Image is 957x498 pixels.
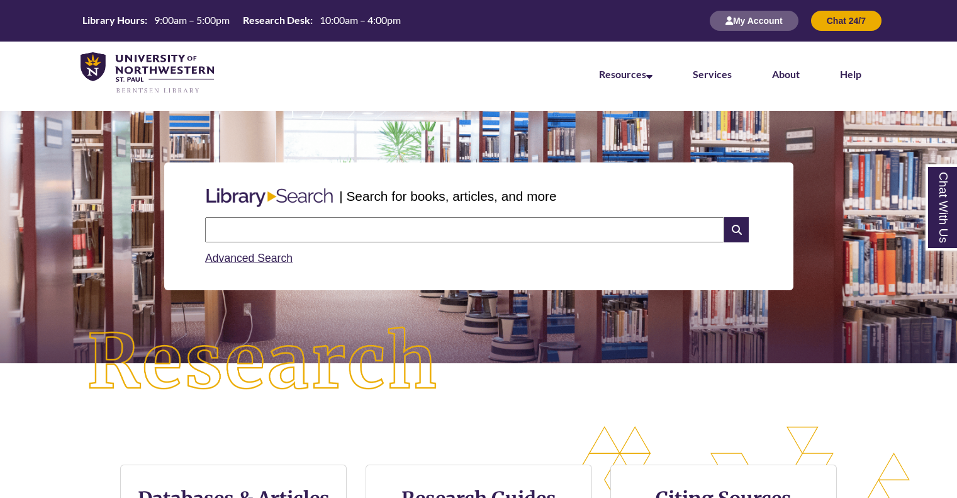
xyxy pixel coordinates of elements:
[772,68,800,80] a: About
[599,68,652,80] a: Resources
[200,183,339,212] img: Libary Search
[693,68,732,80] a: Services
[811,11,881,31] button: Chat 24/7
[811,15,881,26] a: Chat 24/7
[205,252,293,264] a: Advanced Search
[77,13,149,27] th: Library Hours:
[77,13,406,27] table: Hours Today
[339,186,556,206] p: | Search for books, articles, and more
[724,217,748,242] i: Search
[81,52,214,94] img: UNWSP Library Logo
[238,13,315,27] th: Research Desk:
[320,14,401,26] span: 10:00am – 4:00pm
[840,68,861,80] a: Help
[710,15,798,26] a: My Account
[710,11,798,31] button: My Account
[48,288,478,438] img: Research
[154,14,230,26] span: 9:00am – 5:00pm
[77,13,406,28] a: Hours Today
